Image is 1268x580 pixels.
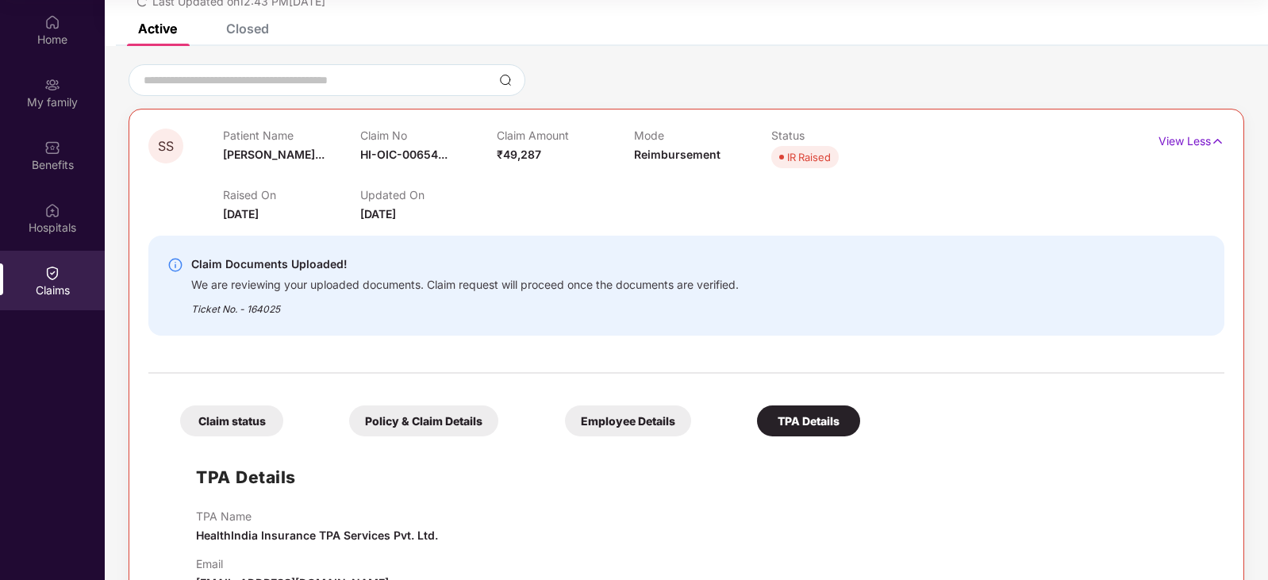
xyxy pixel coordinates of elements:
p: Patient Name [223,129,360,142]
div: Policy & Claim Details [349,405,498,436]
span: HealthIndia Insurance TPA Services Pvt. Ltd. [196,528,438,542]
div: Closed [226,21,269,36]
div: Claim status [180,405,283,436]
span: [DATE] [223,207,259,221]
p: View Less [1158,129,1224,150]
p: Status [771,129,909,142]
p: Claim No [360,129,498,142]
div: Claim Documents Uploaded! [191,255,739,274]
p: Mode [634,129,771,142]
img: svg+xml;base64,PHN2ZyBpZD0iU2VhcmNoLTMyeDMyIiB4bWxucz0iaHR0cDovL3d3dy53My5vcmcvMjAwMC9zdmciIHdpZH... [499,74,512,86]
div: Employee Details [565,405,691,436]
p: Email [196,557,389,570]
span: Reimbursement [634,148,720,161]
img: svg+xml;base64,PHN2ZyBpZD0iQ2xhaW0iIHhtbG5zPSJodHRwOi8vd3d3LnczLm9yZy8yMDAwL3N2ZyIgd2lkdGg9IjIwIi... [44,265,60,281]
span: SS [158,140,174,153]
span: [DATE] [360,207,396,221]
img: svg+xml;base64,PHN2ZyB3aWR0aD0iMjAiIGhlaWdodD0iMjAiIHZpZXdCb3g9IjAgMCAyMCAyMCIgZmlsbD0ibm9uZSIgeG... [44,77,60,93]
p: TPA Name [196,509,438,523]
div: TPA Details [757,405,860,436]
div: We are reviewing your uploaded documents. Claim request will proceed once the documents are verif... [191,274,739,292]
span: HI-OIC-00654... [360,148,448,161]
p: Claim Amount [497,129,634,142]
img: svg+xml;base64,PHN2ZyBpZD0iSW5mby0yMHgyMCIgeG1sbnM9Imh0dHA6Ly93d3cudzMub3JnLzIwMDAvc3ZnIiB3aWR0aD... [167,257,183,273]
img: svg+xml;base64,PHN2ZyB4bWxucz0iaHR0cDovL3d3dy53My5vcmcvMjAwMC9zdmciIHdpZHRoPSIxNyIgaGVpZ2h0PSIxNy... [1211,133,1224,150]
p: Updated On [360,188,498,202]
img: svg+xml;base64,PHN2ZyBpZD0iSG9zcGl0YWxzIiB4bWxucz0iaHR0cDovL3d3dy53My5vcmcvMjAwMC9zdmciIHdpZHRoPS... [44,202,60,218]
p: Raised On [223,188,360,202]
div: IR Raised [787,149,831,165]
div: Ticket No. - 164025 [191,292,739,317]
h1: TPA Details [196,464,296,490]
img: svg+xml;base64,PHN2ZyBpZD0iSG9tZSIgeG1sbnM9Imh0dHA6Ly93d3cudzMub3JnLzIwMDAvc3ZnIiB3aWR0aD0iMjAiIG... [44,14,60,30]
img: svg+xml;base64,PHN2ZyBpZD0iQmVuZWZpdHMiIHhtbG5zPSJodHRwOi8vd3d3LnczLm9yZy8yMDAwL3N2ZyIgd2lkdGg9Ij... [44,140,60,156]
span: [PERSON_NAME]... [223,148,325,161]
div: Active [138,21,177,36]
span: ₹49,287 [497,148,541,161]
